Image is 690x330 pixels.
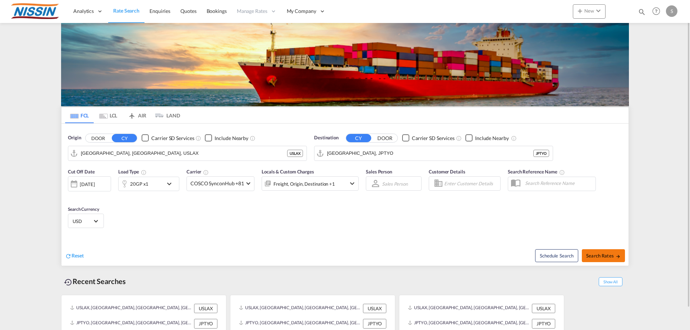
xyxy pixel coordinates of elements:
div: JPTYO [532,319,555,328]
md-icon: icon-chevron-down [165,180,177,188]
span: Sales Person [366,169,392,175]
div: JPTYO [363,319,386,328]
md-icon: icon-chevron-down [348,179,356,188]
md-input-container: Tokyo, JPTYO [314,146,553,161]
button: CY [112,134,137,142]
input: Search Reference Name [521,178,595,189]
md-icon: icon-information-outline [141,169,147,175]
button: Search Ratesicon-arrow-right [582,249,625,262]
md-icon: icon-chevron-down [594,6,603,15]
div: JPTYO, Tokyo, Japan, Greater China & Far East Asia, Asia Pacific [408,319,530,328]
div: USLAX [363,304,386,313]
span: Reset [72,252,84,259]
button: CY [346,134,371,142]
span: Search Rates [586,253,621,259]
span: Carrier [187,169,209,175]
span: Bookings [207,8,227,14]
span: Load Type [118,169,147,175]
div: USLAX [194,304,217,313]
div: icon-refreshReset [65,252,84,260]
span: Locals & Custom Charges [262,169,314,175]
md-icon: icon-arrow-right [616,254,621,259]
div: Carrier SD Services [412,135,455,142]
div: S [666,5,677,17]
div: Carrier SD Services [151,135,194,142]
div: JPTYO, Tokyo, Japan, Greater China & Far East Asia, Asia Pacific [70,319,192,328]
md-checkbox: Checkbox No Ink [465,134,509,142]
md-icon: Unchecked: Search for CY (Container Yard) services for all selected carriers.Checked : Search for... [195,135,201,141]
div: [DATE] [68,176,111,191]
md-tab-item: LAND [151,107,180,123]
div: USLAX, Los Angeles, CA, United States, North America, Americas [408,304,530,313]
span: Origin [68,134,81,141]
button: DOOR [86,134,111,142]
div: 20GP x1 [130,179,148,189]
div: Include Nearby [475,135,509,142]
div: USLAX, Los Angeles, CA, United States, North America, Americas [239,304,361,313]
md-icon: Unchecked: Search for CY (Container Yard) services for all selected carriers.Checked : Search for... [456,135,462,141]
span: Customer Details [429,169,465,175]
div: USLAX, Los Angeles, CA, United States, North America, Americas [70,304,192,313]
span: USD [73,218,93,224]
md-icon: icon-airplane [128,111,136,117]
input: Search by Port [327,148,533,159]
div: Include Nearby [215,135,248,142]
span: Help [650,5,662,17]
span: Destination [314,134,339,141]
div: USLAX [287,150,303,157]
span: Manage Rates [237,8,267,15]
md-icon: icon-refresh [65,253,72,259]
md-icon: Unchecked: Ignores neighbouring ports when fetching rates.Checked : Includes neighbouring ports w... [250,135,256,141]
md-checkbox: Checkbox No Ink [402,134,455,142]
div: icon-magnify [638,8,646,19]
md-tab-item: AIR [123,107,151,123]
md-tab-item: FCL [65,107,94,123]
div: Freight Origin Destination Factory Stuffing [273,179,335,189]
div: [DATE] [80,181,95,187]
span: COSCO SynconHub +81 [190,180,244,187]
md-icon: Unchecked: Ignores neighbouring ports when fetching rates.Checked : Includes neighbouring ports w... [511,135,517,141]
md-datepicker: Select [68,191,73,200]
md-icon: icon-magnify [638,8,646,16]
span: Enquiries [149,8,170,14]
md-icon: icon-plus 400-fg [576,6,584,15]
span: Rate Search [113,8,139,14]
button: DOOR [372,134,397,142]
img: 485da9108dca11f0a63a77e390b9b49c.jpg [11,3,59,19]
span: Analytics [73,8,94,15]
input: Search by Port [81,148,287,159]
md-select: Select Currency: $ USDUnited States Dollar [72,216,100,226]
span: Search Reference Name [508,169,565,175]
span: Cut Off Date [68,169,95,175]
span: My Company [287,8,316,15]
button: icon-plus 400-fgNewicon-chevron-down [573,4,606,19]
div: JPTYO [194,319,217,328]
md-input-container: Los Angeles, CA, USLAX [68,146,307,161]
md-tab-item: LCL [94,107,123,123]
span: Show All [599,277,622,286]
img: LCL+%26+FCL+BACKGROUND.png [61,23,629,106]
span: Search Currency [68,206,99,212]
div: 20GP x1icon-chevron-down [118,177,179,191]
div: Origin DOOR CY Checkbox No InkUnchecked: Search for CY (Container Yard) services for all selected... [61,124,629,266]
md-pagination-wrapper: Use the left and right arrow keys to navigate between tabs [65,107,180,123]
div: Recent Searches [61,273,129,289]
md-icon: Your search will be saved by the below given name [559,169,565,175]
div: JPTYO, Tokyo, Japan, Greater China & Far East Asia, Asia Pacific [239,319,361,328]
div: JPTYO [533,150,549,157]
span: Quotes [180,8,196,14]
div: Help [650,5,666,18]
md-select: Sales Person [381,178,409,189]
button: Note: By default Schedule search will only considerorigin ports, destination ports and cut off da... [535,249,578,262]
div: USLAX [532,304,555,313]
md-checkbox: Checkbox No Ink [142,134,194,142]
div: Freight Origin Destination Factory Stuffingicon-chevron-down [262,176,359,191]
md-icon: icon-backup-restore [64,278,73,287]
input: Enter Customer Details [444,178,498,189]
md-icon: The selected Trucker/Carrierwill be displayed in the rate results If the rates are from another f... [203,169,209,175]
span: New [576,8,603,14]
md-checkbox: Checkbox No Ink [205,134,248,142]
